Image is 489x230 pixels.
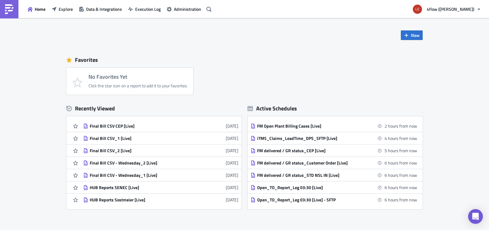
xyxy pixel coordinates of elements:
[226,196,238,203] time: 2025-08-04T12:19:52Z
[66,55,423,65] div: Favorites
[83,157,238,169] a: Final Bill CSV - Wednesday_2 [Live][DATE]
[226,135,238,141] time: 2025-08-12T22:16:48Z
[427,6,474,12] span: 4flow ([PERSON_NAME])
[257,160,365,166] div: FM delivered / GR status_Customer Order [Live]
[385,172,417,178] time: 2025-08-14 22:30
[83,181,238,193] a: HUB Reports SENEC [Live][DATE]
[35,6,45,12] span: Home
[385,123,417,129] time: 2025-08-14 19:00
[83,120,238,132] a: Final Bill CSV CEP [Live][DATE]
[66,104,241,113] div: Recently Viewed
[90,148,197,153] div: Final Bill CSV_2 [Live]
[86,6,122,12] span: Data & Integrations
[385,160,417,166] time: 2025-08-14 22:15
[385,196,417,203] time: 2025-08-14 22:30
[174,6,201,12] span: Administration
[251,169,417,181] a: FM delivered / GR status_STD NSL IN [Live]6 hours from now
[385,135,417,141] time: 2025-08-14 20:30
[401,30,423,40] button: New
[257,123,365,129] div: FM Open Plant Billing Cases [Live]
[226,172,238,178] time: 2025-08-12T22:14:15Z
[125,4,164,14] button: Execution Log
[59,6,73,12] span: Explore
[226,147,238,154] time: 2025-08-12T22:16:04Z
[90,123,197,129] div: Final Bill CSV CEP [Live]
[257,197,365,203] div: Open_TO_Report_Leg 03:30 [Live] - SFTP
[251,145,417,157] a: FM delivered / GR status_CEP [Live]5 hours from now
[411,32,420,38] span: New
[251,157,417,169] a: FM delivered / GR status_Customer Order [Live]6 hours from now
[90,197,197,203] div: HUB Reports Sostmeier [Live]
[412,4,423,14] img: Avatar
[226,160,238,166] time: 2025-08-12T22:14:33Z
[90,185,197,190] div: HUB Reports SENEC [Live]
[83,194,238,206] a: HUB Reports Sostmeier [Live][DATE]
[257,136,365,141] div: iTMS_Claims_LeadTime_DPS_SFTP [Live]
[226,123,238,129] time: 2025-08-12T22:18:01Z
[49,4,76,14] button: Explore
[468,209,483,224] div: Open Intercom Messenger
[135,6,161,12] span: Execution Log
[226,184,238,191] time: 2025-08-04T12:20:40Z
[257,185,365,190] div: Open_TO_Report_Leg 03:30 [Live]
[257,172,365,178] div: FM delivered / GR status_STD NSL IN [Live]
[90,136,197,141] div: Final Bill CSV_1 [Live]
[25,4,49,14] button: Home
[76,4,125,14] button: Data & Integrations
[251,120,417,132] a: FM Open Plant Billing Cases [Live]2 hours from now
[164,4,204,14] button: Administration
[83,132,238,144] a: Final Bill CSV_1 [Live][DATE]
[251,194,417,206] a: Open_TO_Report_Leg 03:30 [Live] - SFTP6 hours from now
[257,148,365,153] div: FM delivered / GR status_CEP [Live]
[83,169,238,181] a: Final Bill CSV - Wednesday_1 [Live][DATE]
[88,74,187,80] h4: No Favorites Yet
[385,184,417,191] time: 2025-08-14 22:30
[4,4,14,14] img: PushMetrics
[251,132,417,144] a: iTMS_Claims_LeadTime_DPS_SFTP [Live]4 hours from now
[251,181,417,193] a: Open_TO_Report_Leg 03:30 [Live]6 hours from now
[88,83,187,89] div: Click the star icon on a report to add it to your favorites
[90,172,197,178] div: Final Bill CSV - Wednesday_1 [Live]
[409,2,484,16] button: 4flow ([PERSON_NAME])
[83,145,238,157] a: Final Bill CSV_2 [Live][DATE]
[248,105,297,112] div: Active Schedules
[90,160,197,166] div: Final Bill CSV - Wednesday_2 [Live]
[385,147,417,154] time: 2025-08-14 22:00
